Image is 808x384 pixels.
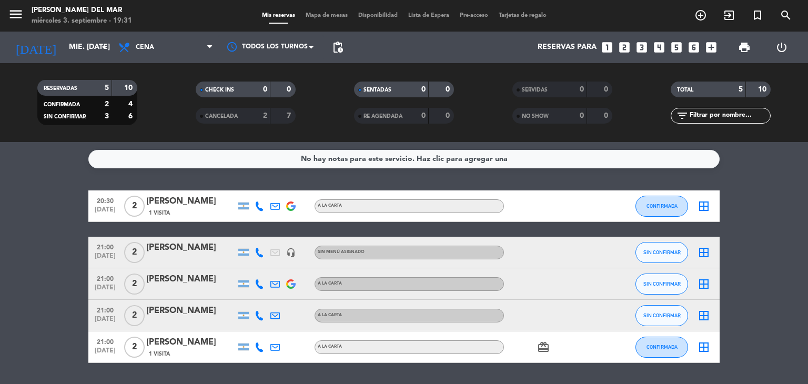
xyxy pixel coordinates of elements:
span: 1 Visita [149,209,170,217]
span: CONFIRMADA [647,203,678,209]
div: [PERSON_NAME] [146,272,236,286]
i: turned_in_not [751,9,764,22]
span: Mis reservas [257,13,300,18]
strong: 7 [287,112,293,119]
strong: 0 [446,86,452,93]
strong: 3 [105,113,109,120]
i: add_box [704,41,718,54]
span: Lista de Espera [403,13,454,18]
span: RESERVADAS [44,86,77,91]
span: Sin menú asignado [318,250,365,254]
span: SIN CONFIRMAR [643,312,681,318]
span: NO SHOW [522,114,549,119]
span: 21:00 [92,335,118,347]
button: CONFIRMADA [635,337,688,358]
img: google-logo.png [286,279,296,289]
i: looks_4 [652,41,666,54]
strong: 0 [263,86,267,93]
strong: 0 [604,86,610,93]
span: Mapa de mesas [300,13,353,18]
i: looks_6 [687,41,701,54]
span: 1 Visita [149,350,170,358]
div: [PERSON_NAME] [146,195,236,208]
span: [DATE] [92,316,118,328]
span: A LA CARTA [318,345,342,349]
span: pending_actions [331,41,344,54]
i: power_settings_new [775,41,788,54]
span: 2 [124,274,145,295]
i: border_all [698,200,710,213]
button: SIN CONFIRMAR [635,274,688,295]
span: 21:00 [92,272,118,284]
span: SENTADAS [363,87,391,93]
span: [DATE] [92,347,118,359]
div: [PERSON_NAME] [146,336,236,349]
strong: 2 [263,112,267,119]
i: exit_to_app [723,9,735,22]
span: CHECK INS [205,87,234,93]
i: border_all [698,341,710,353]
span: 2 [124,337,145,358]
img: google-logo.png [286,201,296,211]
div: [PERSON_NAME] del Mar [32,5,132,16]
button: CONFIRMADA [635,196,688,217]
span: RE AGENDADA [363,114,402,119]
strong: 0 [421,86,426,93]
strong: 10 [758,86,769,93]
strong: 0 [580,86,584,93]
span: A LA CARTA [318,313,342,317]
i: border_all [698,309,710,322]
strong: 0 [287,86,293,93]
span: Tarjetas de regalo [493,13,552,18]
span: 2 [124,242,145,263]
strong: 4 [128,100,135,108]
span: A LA CARTA [318,281,342,286]
strong: 0 [604,112,610,119]
span: print [738,41,751,54]
i: [DATE] [8,36,64,59]
strong: 5 [105,84,109,92]
span: CONFIRMADA [647,344,678,350]
i: search [780,9,792,22]
span: SIN CONFIRMAR [643,281,681,287]
span: Cena [136,44,154,51]
strong: 0 [580,112,584,119]
strong: 5 [739,86,743,93]
strong: 2 [105,100,109,108]
i: looks_5 [670,41,683,54]
i: arrow_drop_down [98,41,110,54]
button: menu [8,6,24,26]
i: menu [8,6,24,22]
button: SIN CONFIRMAR [635,242,688,263]
span: [DATE] [92,252,118,265]
strong: 0 [446,112,452,119]
span: 21:00 [92,240,118,252]
div: LOG OUT [763,32,800,63]
i: looks_one [600,41,614,54]
i: card_giftcard [537,341,550,353]
i: headset_mic [286,248,296,257]
strong: 6 [128,113,135,120]
input: Filtrar por nombre... [689,110,770,122]
i: looks_3 [635,41,649,54]
span: 21:00 [92,304,118,316]
button: SIN CONFIRMAR [635,305,688,326]
span: SIN CONFIRMAR [643,249,681,255]
i: border_all [698,246,710,259]
span: SIN CONFIRMAR [44,114,86,119]
strong: 10 [124,84,135,92]
span: 2 [124,305,145,326]
span: CANCELADA [205,114,238,119]
span: [DATE] [92,206,118,218]
div: miércoles 3. septiembre - 19:31 [32,16,132,26]
span: Disponibilidad [353,13,403,18]
span: Pre-acceso [454,13,493,18]
span: TOTAL [677,87,693,93]
span: A LA CARTA [318,204,342,208]
div: [PERSON_NAME] [146,241,236,255]
i: add_circle_outline [694,9,707,22]
i: filter_list [676,109,689,122]
span: 2 [124,196,145,217]
span: SERVIDAS [522,87,548,93]
span: 20:30 [92,194,118,206]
